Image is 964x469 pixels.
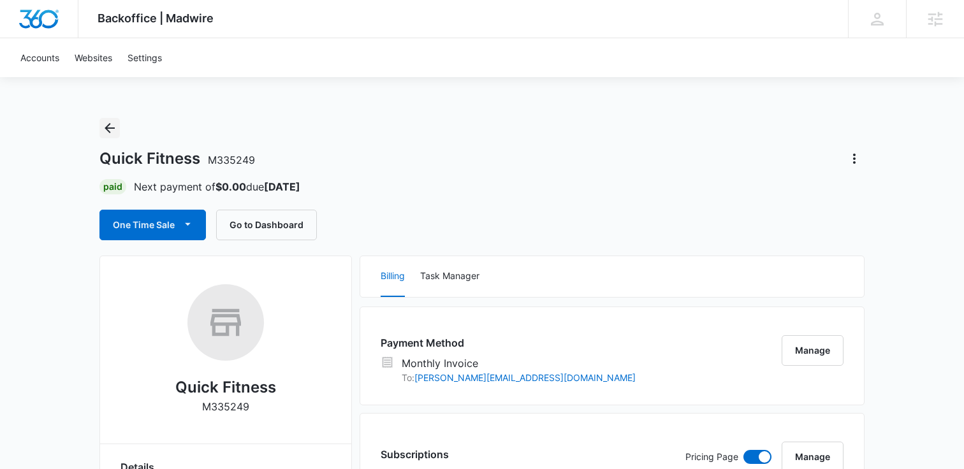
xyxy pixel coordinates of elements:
[120,38,170,77] a: Settings
[134,179,300,194] p: Next payment of due
[402,371,636,384] p: To:
[381,447,449,462] h3: Subscriptions
[782,335,843,366] button: Manage
[99,179,126,194] div: Paid
[99,118,120,138] button: Back
[202,399,249,414] p: M335249
[216,210,317,240] button: Go to Dashboard
[685,450,738,464] p: Pricing Page
[175,376,276,399] h2: Quick Fitness
[99,149,255,168] h1: Quick Fitness
[381,335,636,350] h3: Payment Method
[67,38,120,77] a: Websites
[402,356,636,371] p: Monthly Invoice
[13,38,67,77] a: Accounts
[208,154,255,166] span: M335249
[99,210,206,240] button: One Time Sale
[844,148,865,169] button: Actions
[414,372,636,383] a: [PERSON_NAME][EMAIL_ADDRESS][DOMAIN_NAME]
[215,180,246,193] strong: $0.00
[264,180,300,193] strong: [DATE]
[420,256,479,297] button: Task Manager
[381,256,405,297] button: Billing
[98,11,214,25] span: Backoffice | Madwire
